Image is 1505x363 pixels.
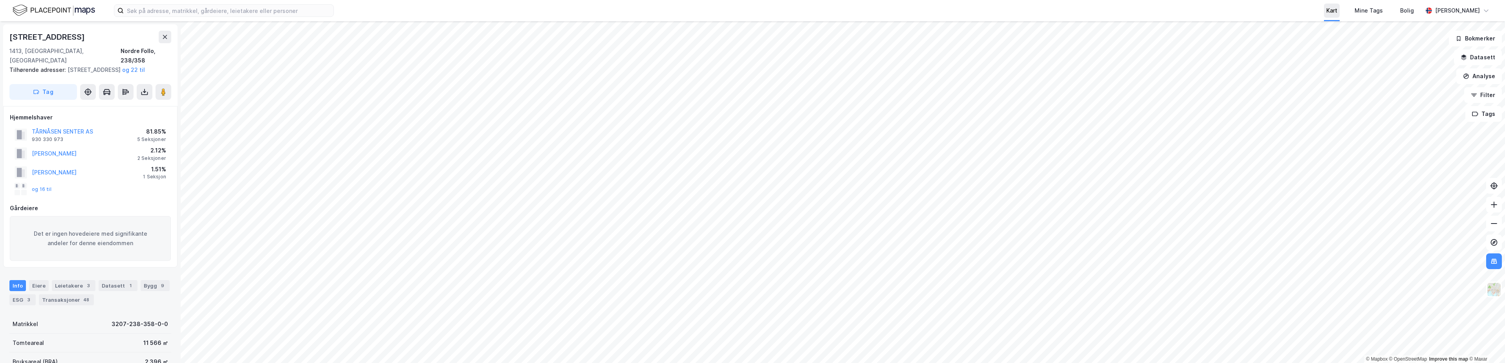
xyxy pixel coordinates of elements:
div: 2 Seksjoner [137,155,166,161]
div: 2.12% [137,146,166,155]
div: Nordre Follo, 238/358 [121,46,171,65]
button: Analyse [1456,68,1502,84]
div: 81.85% [137,127,166,136]
button: Tag [9,84,77,100]
button: Filter [1464,87,1502,103]
div: [STREET_ADDRESS] [9,31,86,43]
div: 3 [25,296,33,304]
iframe: Chat Widget [1466,325,1505,363]
div: 930 330 973 [32,136,63,143]
div: [PERSON_NAME] [1435,6,1480,15]
a: Improve this map [1429,356,1468,362]
div: 3207-238-358-0-0 [112,319,168,329]
input: Søk på adresse, matrikkel, gårdeiere, leietakere eller personer [124,5,333,16]
div: 3 [84,282,92,290]
div: Info [9,280,26,291]
div: 11 566 ㎡ [143,338,168,348]
div: ESG [9,294,36,305]
div: Tomteareal [13,338,44,348]
div: 1 [126,282,134,290]
img: logo.f888ab2527a4732fd821a326f86c7f29.svg [13,4,95,17]
div: Gårdeiere [10,203,171,213]
div: Det er ingen hovedeiere med signifikante andeler for denne eiendommen [10,216,171,261]
button: Datasett [1454,49,1502,65]
div: Eiere [29,280,49,291]
div: 1 Seksjon [143,174,166,180]
div: Hjemmelshaver [10,113,171,122]
div: 48 [82,296,91,304]
button: Tags [1465,106,1502,122]
div: 1.51% [143,165,166,174]
div: 1413, [GEOGRAPHIC_DATA], [GEOGRAPHIC_DATA] [9,46,121,65]
div: Bolig [1400,6,1414,15]
a: OpenStreetMap [1389,356,1427,362]
div: Transaksjoner [39,294,94,305]
div: Bygg [141,280,170,291]
div: Mine Tags [1355,6,1383,15]
button: Bokmerker [1449,31,1502,46]
span: Tilhørende adresser: [9,66,68,73]
img: Z [1487,282,1501,297]
div: 9 [159,282,167,290]
div: Leietakere [52,280,95,291]
a: Mapbox [1366,356,1388,362]
div: Matrikkel [13,319,38,329]
div: 5 Seksjoner [137,136,166,143]
div: [STREET_ADDRESS] [9,65,165,75]
div: Kart [1326,6,1337,15]
div: Datasett [99,280,137,291]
